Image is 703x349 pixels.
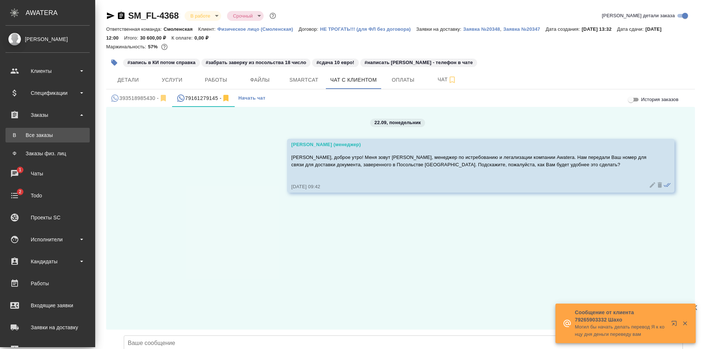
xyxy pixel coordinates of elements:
div: В работе [227,11,264,21]
button: Добавить тэг [106,55,122,71]
button: Скопировать ссылку [117,11,126,20]
div: Клиенты [5,66,90,77]
div: Кандидаты [5,256,90,267]
a: 1Чаты [2,164,93,183]
svg: Подписаться [448,75,457,84]
p: Смоленская [164,26,198,32]
div: Спецификации [5,88,90,99]
p: Заявки на доставку: [416,26,463,32]
p: 57% [148,44,159,49]
div: Заказы [5,109,90,120]
p: К оплате: [171,35,194,41]
p: , [500,26,503,32]
a: Заявки на доставку [2,318,93,337]
span: Файлы [242,75,278,85]
a: SM_FL-4368 [128,11,179,21]
button: Начать чат [235,89,269,107]
p: Дата создания: [546,26,581,32]
div: [DATE] 09:42 [291,183,649,190]
p: [DATE] 13:32 [582,26,617,32]
div: Todo [5,190,90,201]
p: Договор: [299,26,320,32]
a: Работы [2,274,93,293]
div: Заказы физ. лиц [9,150,86,157]
div: [PERSON_NAME] [5,35,90,43]
div: AWATERA [26,5,95,20]
p: Маржинальность: [106,44,148,49]
p: Итого: [124,35,140,41]
div: [PERSON_NAME] (менеджер) [291,141,649,148]
p: Заявка №20348 [463,26,500,32]
p: Могил бы начать делать перевод Я к концу дня деньги переведу вам [575,323,666,338]
span: Детали [111,75,146,85]
a: 2Todo [2,186,93,205]
svg: Отписаться [159,94,168,103]
span: Чат с клиентом [330,75,377,85]
button: Срочный [231,13,255,19]
p: Дата сдачи: [617,26,645,32]
p: #забрать заверку из посольства 18 число [206,59,306,66]
div: Чаты [5,168,90,179]
a: Физическое лицо (Смоленская) [217,26,298,32]
div: Проекты SC [5,212,90,223]
span: запись в КИ потом справка [122,59,201,65]
div: Исполнители [5,234,90,245]
span: Smartcat [286,75,321,85]
p: [PERSON_NAME], доброе утро! Меня зовут [PERSON_NAME], менеджер по истребованию и легализации комп... [291,154,649,168]
span: сдача 10 евро! [311,59,359,65]
a: НЕ ТРОГАТЬ!!! (для ФЛ без договора) [320,26,416,32]
a: ВВсе заказы [5,128,90,142]
p: #запись в КИ потом справка [127,59,196,66]
span: 2 [14,188,26,196]
span: Чат [429,75,465,84]
div: Работы [5,278,90,289]
p: #сдача 10 евро! [316,59,354,66]
div: 393518985430 (Чубарова (Фецкович) Ольга) - (undefined) [111,94,168,103]
button: 11000.00 RUB; [160,42,169,52]
a: Проекты SC [2,208,93,227]
button: Закрыть [677,320,692,327]
span: [PERSON_NAME] детали заказа [602,12,675,19]
span: написать ольге - телефон в чате [360,59,478,65]
p: 0,00 ₽ [194,35,214,41]
p: #написать [PERSON_NAME] - телефон в чате [365,59,473,66]
p: 22.09, понедельник [375,119,421,126]
span: Работы [198,75,234,85]
span: Оплаты [386,75,421,85]
p: Сообщение от клиента 79265903332 Шахо [575,309,666,323]
p: Ответственная команда: [106,26,164,32]
button: В работе [188,13,212,19]
span: История заказов [641,96,678,103]
div: Все заказы [9,131,86,139]
button: Заявка №20347 [503,26,546,33]
span: Услуги [155,75,190,85]
button: Открыть в новой вкладке [667,316,684,334]
p: 30 600,00 ₽ [140,35,171,41]
div: 79161279145 (Чубарова (Фецкович) Ольга) - (undefined) [176,94,230,103]
button: Скопировать ссылку для ЯМессенджера [106,11,115,20]
button: Заявка №20348 [463,26,500,33]
div: В работе [185,11,221,21]
div: simple tabs example [106,89,695,107]
p: Заявка №20347 [503,26,546,32]
span: Начать чат [238,94,265,103]
div: Заявки на доставку [5,322,90,333]
svg: Отписаться [222,94,230,103]
a: Входящие заявки [2,296,93,315]
a: ФЗаказы физ. лиц [5,146,90,161]
button: Доп статусы указывают на важность/срочность заказа [268,11,278,21]
div: Входящие заявки [5,300,90,311]
p: Клиент: [198,26,217,32]
span: 1 [14,166,26,174]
